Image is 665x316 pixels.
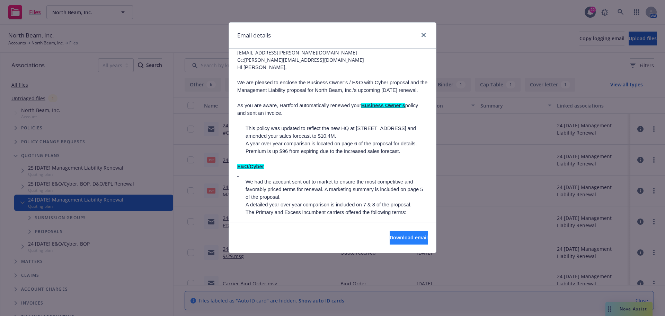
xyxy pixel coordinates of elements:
[361,103,405,108] span: Business Owner’s
[246,126,416,139] span: This policy was updated to reflect the new HQ at [STREET_ADDRESS] and amended your sales forecast...
[237,80,427,93] span: We are pleased to enclose the Business Owner’s / E&O with Cyber proposal and the Management Liabi...
[390,231,428,245] button: Download email
[237,31,271,40] h1: Email details
[237,103,418,116] span: As you are aware, Hartford automatically renewed your policy and sent an invoice.
[419,31,428,39] a: close
[246,141,417,146] span: A year over year comparison is located on page 6 of the proposal for details.
[237,164,264,169] span: E&O/Cyber
[246,202,411,207] span: A detailed year over year comparison is included on 7 & 8 of the proposal.
[390,234,428,241] span: Download email
[237,65,287,70] span: Hi [PERSON_NAME],
[246,148,400,154] span: Premium is up $96 from expiring due to the increased sales forecast.
[246,210,406,215] span: The Primary and Excess incumbent carriers offered the following terms:
[246,179,423,200] span: We had the account sent out to market to ensure the most competitive and favorably priced terms f...
[237,56,428,63] span: Cc: [PERSON_NAME][EMAIL_ADDRESS][DOMAIN_NAME]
